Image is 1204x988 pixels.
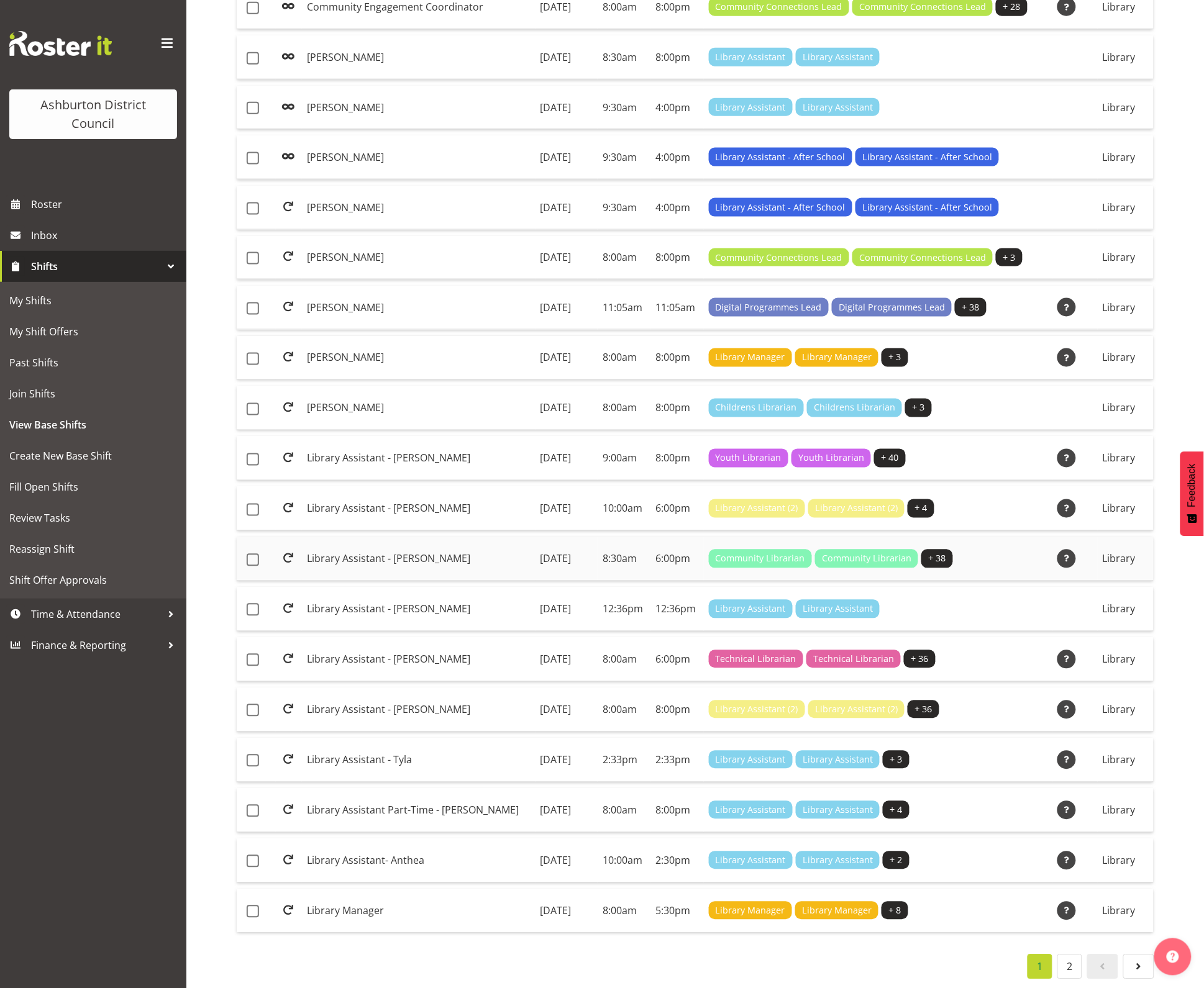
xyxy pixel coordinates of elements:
span: Library Assistant [716,602,786,616]
td: [DATE] [536,487,598,531]
span: Library Assistant [716,804,786,817]
button: Feedback - Show survey [1180,451,1204,536]
td: 6:00pm [650,638,703,682]
span: Library Assistant - After School [716,201,846,214]
span: Library [1103,854,1136,868]
td: [DATE] [536,889,598,933]
span: Time & Attendance [31,605,162,623]
td: [PERSON_NAME] [302,236,535,280]
span: Fill Open Shifts [9,478,177,496]
td: [DATE] [536,789,598,833]
span: Library Manager [802,351,872,365]
td: [DATE] [536,386,598,430]
span: Digital Programmes Lead [716,301,822,314]
td: [PERSON_NAME] [302,135,535,179]
span: Library [1103,653,1136,666]
td: [PERSON_NAME] [302,336,535,380]
td: 8:30am [598,35,650,79]
td: 8:00am [598,386,650,430]
span: + 3 [889,351,901,365]
td: Library Assistant - [PERSON_NAME] [302,437,535,481]
td: 8:00am [598,336,650,380]
span: Library [1103,50,1136,64]
td: 8:00am [598,236,650,280]
span: + 4 [890,804,903,817]
a: Past Shifts [3,347,183,378]
span: Library [1103,101,1136,114]
span: Library [1103,804,1136,817]
td: [PERSON_NAME] [302,186,535,230]
span: Library [1103,602,1136,616]
span: Library Assistant - After School [716,150,846,164]
td: 8:00am [598,789,650,833]
td: 2:33pm [598,738,650,782]
td: [DATE] [536,437,598,481]
span: My Shifts [9,291,177,310]
td: [DATE] [536,186,598,230]
td: 10:00am [598,487,650,531]
td: 9:30am [598,135,650,179]
span: Library Manager [716,351,785,365]
td: 11:05am [598,286,650,330]
td: 8:30am [598,537,650,581]
a: My Shift Offers [3,316,183,347]
span: Join Shifts [9,384,177,403]
td: 2:33pm [650,738,703,782]
span: View Base Shifts [9,415,177,434]
span: Library Assistant [803,602,873,616]
td: Library Assistant- Anthea [302,839,535,883]
a: Review Tasks [3,502,183,533]
span: Library [1103,351,1136,365]
span: Library [1103,703,1136,717]
td: 8:00pm [650,336,703,380]
a: View Base Shifts [3,409,183,440]
span: Library [1103,451,1136,465]
td: Library Assistant - [PERSON_NAME] [302,487,535,531]
div: Ashburton District Council [22,96,165,133]
span: Library Assistant (2) [815,703,898,717]
td: [PERSON_NAME] [302,286,535,330]
span: + 40 [882,451,899,465]
td: [DATE] [536,86,598,130]
span: Community Librarian [822,552,911,566]
span: Library Assistant - After School [862,201,992,214]
span: Roster [31,195,180,214]
td: [DATE] [536,839,598,883]
span: Library Assistant [716,854,786,868]
a: Shift Offer Approvals [3,564,183,596]
span: Library Manager [716,904,785,918]
td: 8:00am [598,889,650,933]
span: Library Assistant (2) [716,703,798,717]
span: Shift Offer Approvals [9,571,177,589]
td: [DATE] [536,738,598,782]
td: 8:00am [598,638,650,682]
span: Community Librarian [716,552,805,566]
span: Library Assistant [803,50,873,64]
td: 5:30pm [650,889,703,933]
span: Create New Base Shift [9,446,177,465]
span: + 3 [890,753,903,767]
span: Youth Librarian [716,451,782,465]
td: 6:00pm [650,537,703,581]
td: [DATE] [536,336,598,380]
td: 8:00am [598,688,650,732]
td: 4:00pm [650,135,703,179]
td: 9:30am [598,186,650,230]
span: + 36 [915,703,933,717]
a: 2 [1057,954,1082,979]
td: [DATE] [536,688,598,732]
span: + 38 [929,552,946,566]
span: Library [1103,401,1136,415]
td: [DATE] [536,638,598,682]
span: Past Shifts [9,353,177,372]
td: Library Assistant - [PERSON_NAME] [302,537,535,581]
a: Create New Base Shift [3,440,183,471]
td: Library Assistant Part-Time - [PERSON_NAME] [302,789,535,833]
span: Childrens Librarian [814,401,895,415]
span: Community Connections Lead [859,251,986,265]
a: My Shifts [3,285,183,316]
span: Library [1103,150,1136,164]
td: 8:00pm [650,35,703,79]
span: + 2 [890,854,903,868]
span: Library [1103,250,1136,264]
